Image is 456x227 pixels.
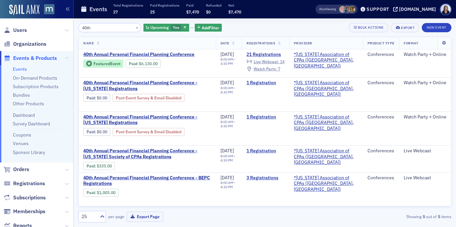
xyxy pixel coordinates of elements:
[113,9,118,14] span: 27
[83,60,123,68] div: Featured Event
[129,61,137,66] a: Paid
[220,57,237,66] div: –
[83,94,110,102] div: Paid: 0 - $0
[349,23,389,32] button: Bulk Actions
[113,3,143,8] p: Total Registrations
[246,114,284,120] a: 1 Registration
[97,129,107,134] span: $0.00
[367,52,394,58] div: Conferences
[13,84,59,89] a: Subscription Products
[254,59,279,64] span: Live Webcast :
[9,5,39,15] img: SailAMX
[87,190,97,195] span: :
[202,25,219,31] span: Add Filter
[339,6,346,13] span: Dee Sullivan
[44,4,54,14] img: SailAMX
[220,154,233,158] time: 8:00 AM
[220,120,237,128] div: –
[13,40,46,48] span: Organizations
[146,25,169,30] span: Is Upcoming
[13,180,45,187] span: Registrations
[367,41,394,45] span: Product Type
[220,124,233,128] time: 4:30 PM
[246,148,284,154] a: 1 Registration
[82,213,96,220] div: 25
[294,52,358,69] span: *Maryland Association of CPAs (Timonium, MD)
[97,95,107,100] span: $0.00
[83,80,211,91] span: 40th Annual Personal Financial Planning Conference - Oklahoma Registrations
[404,148,446,154] div: Live Webcast
[83,148,211,160] span: 40th Annual Personal Financial Planning Conference - Delaware Society of CPAs Registrations
[206,9,211,14] span: $0
[4,27,27,34] a: Users
[83,114,211,126] span: 40th Annual Personal Financial Planning Conference - Connecticut Registrations
[280,59,285,64] span: 14
[4,180,45,187] a: Registrations
[319,7,336,12] span: Viewing
[13,27,27,34] span: Users
[294,80,358,97] span: *Maryland Association of CPAs (Timonium, MD)
[113,94,185,102] div: Post-Event Survey
[83,80,211,91] a: 40th Annual Personal Financial Planning Conference - [US_STATE] Registrations
[195,24,222,32] button: AddFilter
[246,80,284,86] a: 1 Registration
[278,66,280,71] span: 7
[367,175,394,181] div: Conferences
[220,80,234,86] span: [DATE]
[220,158,233,163] time: 4:30 PM
[367,80,394,86] div: Conferences
[13,101,44,107] a: Other Products
[13,149,45,155] a: Sponsor Library
[97,190,115,195] span: $1,005.00
[404,41,418,45] span: Format
[78,23,141,32] input: Search…
[83,114,211,126] a: 40th Annual Personal Financial Planning Conference - [US_STATE] Registrations
[246,41,275,45] span: Registrations
[422,23,451,32] button: New Event
[332,214,451,219] div: Showing out of items
[404,114,446,120] div: Watch Party + Online
[113,128,185,136] div: Post-Event Survey
[220,119,233,124] time: 8:00 AM
[220,180,233,185] time: 8:00 AM
[134,24,140,30] button: ×
[87,164,95,168] a: Paid
[13,166,29,173] span: Orders
[4,194,46,201] a: Subscriptions
[127,212,163,222] button: Export Page
[97,164,112,168] span: $335.00
[108,214,124,219] label: per page
[13,66,27,72] a: Events
[294,80,358,97] a: *[US_STATE] Association of CPAs ([GEOGRAPHIC_DATA], [GEOGRAPHIC_DATA])
[421,214,426,219] strong: 5
[246,52,284,58] a: 21 Registrations
[143,24,189,32] div: Yes
[126,60,161,67] div: Paid: 23 - $613000
[319,7,325,11] div: Also
[13,132,31,138] a: Coupons
[87,129,95,134] a: Paid
[83,128,110,136] div: Paid: 0 - $0
[83,175,211,187] a: 40th Annual Personal Financial Planning Conference - BEPC Registrations
[13,55,57,62] span: Events & Products
[220,185,233,189] time: 4:30 PM
[220,61,233,66] time: 4:30 PM
[87,129,97,134] span: :
[367,114,394,120] div: Conferences
[367,6,389,12] div: Support
[129,61,139,66] span: :
[404,52,446,58] div: Watch Party + Online
[4,55,57,62] a: Events & Products
[246,175,284,181] a: 3 Registrations
[13,112,35,118] a: Dashboard
[404,80,446,86] div: Watch Party + Online
[391,23,419,32] button: Export
[254,66,277,71] span: Watch Party :
[228,9,241,14] span: $7,470
[440,4,451,15] span: Profile
[206,3,221,8] p: Refunded
[13,194,46,201] span: Subscriptions
[294,148,358,165] span: *Maryland Association of CPAs (Timonium, MD)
